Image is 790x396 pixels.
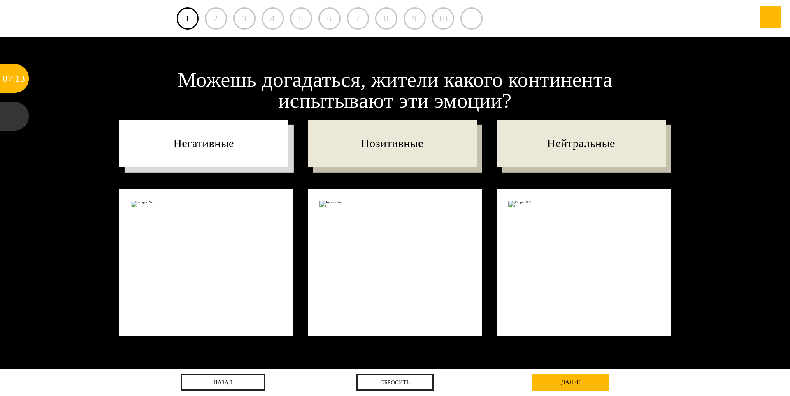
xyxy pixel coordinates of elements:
div: Сбросить [356,374,434,391]
div: 8 [375,7,397,30]
div: 4 [262,7,284,30]
a: назад [181,374,265,391]
div: 7 [347,7,369,30]
img: Вопрос №1 [131,201,282,207]
div: 10 [432,7,454,30]
a: 1 [177,7,199,30]
div: далее [532,374,609,391]
h2: Можешь догадаться, жители какого континента испытывают эти эмоции? [119,69,671,111]
div: 5 [290,7,312,30]
img: Вопрос №3 [508,201,659,207]
div: 6 [318,7,341,30]
img: Вопрос №2 [319,201,470,207]
div: 3 [233,7,256,30]
p: Позитивные [308,120,477,167]
p: Нейтральные [497,120,666,167]
div: 07 [2,64,12,93]
div: 9 [404,7,426,30]
p: Негативные [119,120,288,167]
div: 13 [15,64,25,93]
div: : [12,64,15,93]
div: 2 [205,7,227,30]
